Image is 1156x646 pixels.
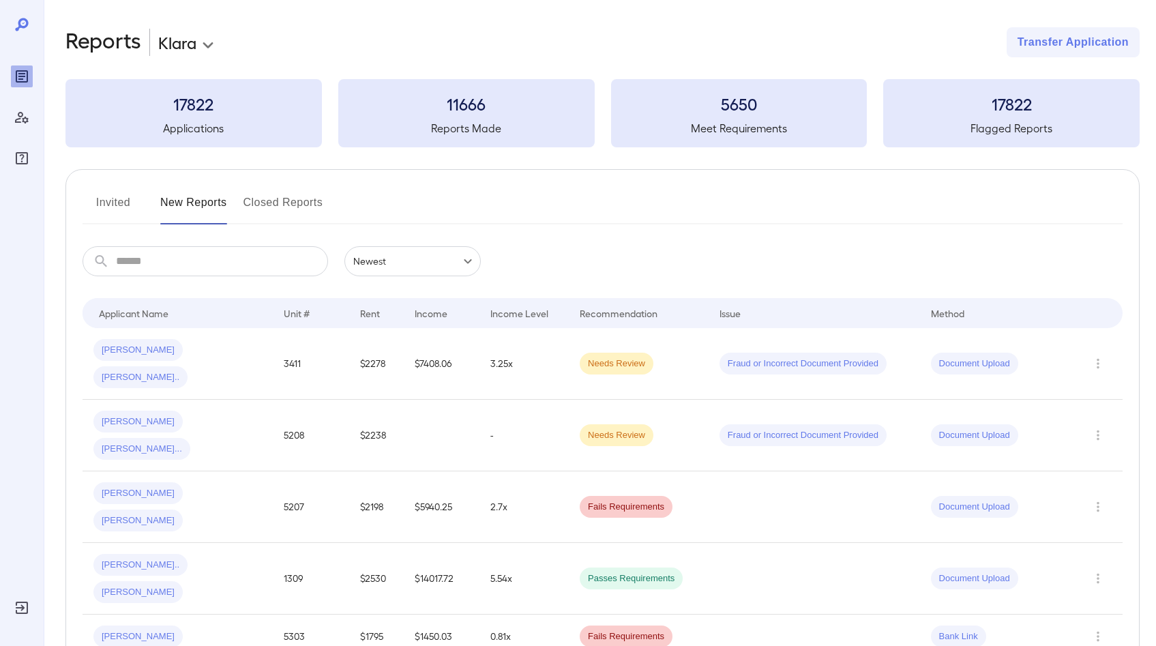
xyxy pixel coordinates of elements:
[11,147,33,169] div: FAQ
[490,305,548,321] div: Income Level
[720,305,741,321] div: Issue
[83,192,144,224] button: Invited
[404,471,480,543] td: $5940.25
[611,93,868,115] h3: 5650
[273,400,349,471] td: 5208
[931,305,964,321] div: Method
[65,79,1140,147] summary: 17822Applications11666Reports Made5650Meet Requirements17822Flagged Reports
[93,415,183,428] span: [PERSON_NAME]
[1087,568,1109,589] button: Row Actions
[883,93,1140,115] h3: 17822
[415,305,447,321] div: Income
[580,572,683,585] span: Passes Requirements
[479,400,569,471] td: -
[360,305,382,321] div: Rent
[1007,27,1140,57] button: Transfer Application
[273,543,349,615] td: 1309
[931,357,1018,370] span: Document Upload
[1087,424,1109,446] button: Row Actions
[284,305,310,321] div: Unit #
[479,543,569,615] td: 5.54x
[580,501,672,514] span: Fails Requirements
[65,93,322,115] h3: 17822
[611,120,868,136] h5: Meet Requirements
[158,31,196,53] p: Klara
[65,27,141,57] h2: Reports
[720,429,887,442] span: Fraud or Incorrect Document Provided
[1087,353,1109,375] button: Row Actions
[931,630,986,643] span: Bank Link
[93,514,183,527] span: [PERSON_NAME]
[580,630,672,643] span: Fails Requirements
[349,400,403,471] td: $2238
[479,471,569,543] td: 2.7x
[580,357,653,370] span: Needs Review
[99,305,168,321] div: Applicant Name
[931,501,1018,514] span: Document Upload
[338,93,595,115] h3: 11666
[404,328,480,400] td: $7408.06
[931,429,1018,442] span: Document Upload
[338,120,595,136] h5: Reports Made
[93,487,183,500] span: [PERSON_NAME]
[273,328,349,400] td: 3411
[404,543,480,615] td: $14017.72
[720,357,887,370] span: Fraud or Incorrect Document Provided
[479,328,569,400] td: 3.25x
[580,429,653,442] span: Needs Review
[1087,496,1109,518] button: Row Actions
[243,192,323,224] button: Closed Reports
[93,630,183,643] span: [PERSON_NAME]
[11,597,33,619] div: Log Out
[93,443,190,456] span: [PERSON_NAME]...
[273,471,349,543] td: 5207
[93,586,183,599] span: [PERSON_NAME]
[931,572,1018,585] span: Document Upload
[883,120,1140,136] h5: Flagged Reports
[65,120,322,136] h5: Applications
[160,192,227,224] button: New Reports
[349,543,403,615] td: $2530
[349,328,403,400] td: $2278
[93,371,188,384] span: [PERSON_NAME]..
[580,305,657,321] div: Recommendation
[11,65,33,87] div: Reports
[349,471,403,543] td: $2198
[93,344,183,357] span: [PERSON_NAME]
[11,106,33,128] div: Manage Users
[93,559,188,572] span: [PERSON_NAME]..
[344,246,481,276] div: Newest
